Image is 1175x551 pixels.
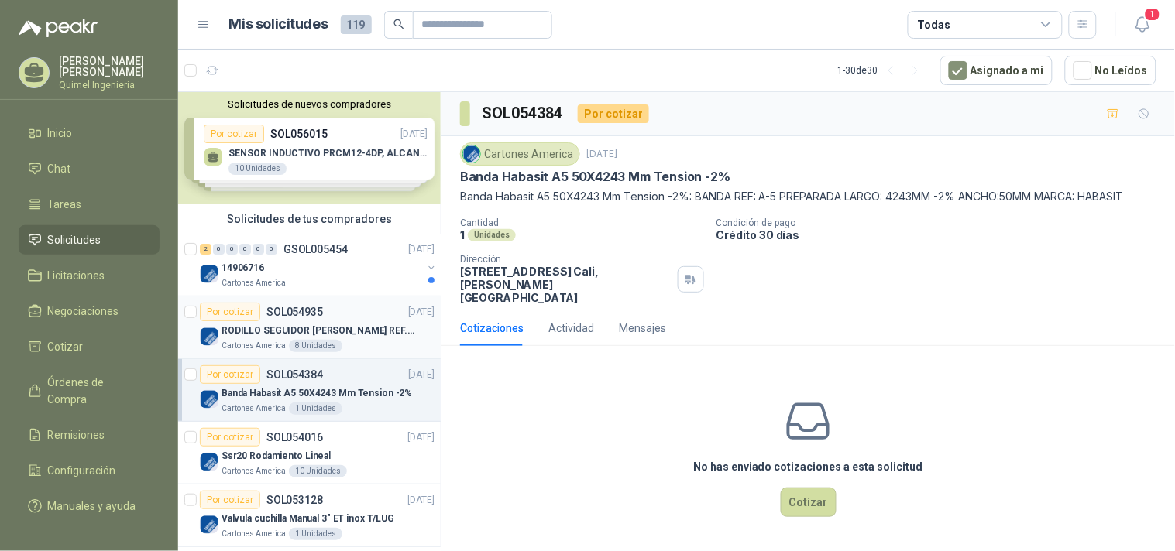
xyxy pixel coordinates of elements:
[226,244,238,255] div: 0
[460,188,1156,205] p: Banda Habasit A5 50X4243 Mm Tension -2%: BANDA REF: A-5 PREPARADA LARGO: 4243MM -2% ANCHO:50MM MA...
[200,390,218,409] img: Company Logo
[1065,56,1156,85] button: No Leídos
[178,204,441,234] div: Solicitudes de tus compradores
[222,465,286,477] p: Cartones America
[200,303,260,321] div: Por cotizar
[178,484,441,547] a: Por cotizarSOL053128[DATE] Company LogoValvula cuchilla Manual 3" ET inox T/LUGCartones America1 ...
[200,491,260,509] div: Por cotizar
[213,244,225,255] div: 0
[1144,7,1161,22] span: 1
[48,426,105,443] span: Remisiones
[200,428,260,447] div: Por cotizar
[781,488,837,517] button: Cotizar
[289,340,342,352] div: 8 Unidades
[19,491,160,521] a: Manuales y ayuda
[48,160,71,177] span: Chat
[1129,11,1156,39] button: 1
[200,453,218,471] img: Company Logo
[178,92,441,204] div: Solicitudes de nuevos compradoresPor cotizarSOL056015[DATE] SENSOR INDUCTIVO PRCM12-4DP, ALCANCE ...
[222,528,286,540] p: Cartones America
[460,265,672,304] p: [STREET_ADDRESS] Cali , [PERSON_NAME][GEOGRAPHIC_DATA]
[222,449,331,464] p: Ssr20 Rodamiento Lineal
[460,142,580,166] div: Cartones America
[289,528,342,540] div: 1 Unidades
[19,456,160,485] a: Configuración
[48,374,145,408] span: Órdenes de Compra
[200,327,218,346] img: Company Logo
[200,365,260,384] div: Por cotizar
[222,386,412,401] p: Banda Habasit A5 50X4243 Mm Tension -2%
[184,98,435,110] button: Solicitudes de nuevos compradores
[19,261,160,290] a: Licitaciones
[266,369,323,380] p: SOL054384
[716,217,1169,228] p: Condición de pago
[222,261,264,275] p: 14906716
[178,296,441,359] a: Por cotizarSOL054935[DATE] Company LogoRODILLO SEGUIDOR [PERSON_NAME] REF. NATV-17-PPA [PERSON_NA...
[716,228,1169,241] p: Crédito 30 días
[578,104,649,123] div: Por cotizar
[222,277,286,289] p: Cartones America
[289,402,342,415] div: 1 Unidades
[19,420,160,450] a: Remisiones
[19,190,160,219] a: Tareas
[19,296,160,326] a: Negociaciones
[48,196,82,213] span: Tareas
[19,332,160,361] a: Cotizar
[408,305,435,320] p: [DATE]
[408,493,435,508] p: [DATE]
[940,56,1053,85] button: Asignado a mi
[229,13,328,36] h1: Mis solicitudes
[239,244,251,255] div: 0
[460,217,704,228] p: Cantidad
[266,306,323,317] p: SOL054935
[460,254,672,265] p: Dirección
[408,242,435,257] p: [DATE]
[619,320,666,337] div: Mensajes
[460,228,465,241] p: 1
[178,422,441,484] a: Por cotizarSOL054016[DATE] Company LogoSsr20 Rodamiento LinealCartones America10 Unidades
[463,145,480,163] img: Company Logo
[266,432,323,443] p: SOL054016
[283,244,348,255] p: GSOL005454
[408,368,435,382] p: [DATE]
[222,340,286,352] p: Cartones America
[222,512,394,526] p: Valvula cuchilla Manual 3" ET inox T/LUG
[468,229,516,241] div: Unidades
[48,125,73,142] span: Inicio
[460,169,730,185] p: Banda Habasit A5 50X4243 Mm Tension -2%
[48,338,84,355] span: Cotizar
[19,368,160,414] a: Órdenes de Compra
[341,15,372,34] span: 119
[19,118,160,148] a: Inicio
[19,19,98,37] img: Logo peakr
[393,19,404,29] span: search
[408,430,435,445] p: [DATE]
[548,320,594,337] div: Actividad
[59,80,160,90] p: Quimel Ingenieria
[253,244,264,255] div: 0
[19,154,160,183] a: Chat
[918,16,950,33] div: Todas
[19,225,160,255] a: Solicitudes
[48,498,136,515] span: Manuales y ayuda
[483,101,565,125] h3: SOL054384
[693,458,923,475] h3: No has enviado cotizaciones a esta solicitud
[48,267,105,284] span: Licitaciones
[586,147,617,162] p: [DATE]
[289,465,347,477] div: 10 Unidades
[178,359,441,422] a: Por cotizarSOL054384[DATE] Company LogoBanda Habasit A5 50X4243 Mm Tension -2%Cartones America1 U...
[200,515,218,534] img: Company Logo
[838,58,928,83] div: 1 - 30 de 30
[266,244,277,255] div: 0
[266,495,323,505] p: SOL053128
[48,303,119,320] span: Negociaciones
[200,244,211,255] div: 2
[200,265,218,283] img: Company Logo
[460,320,524,337] div: Cotizaciones
[222,402,286,415] p: Cartones America
[48,231,101,248] span: Solicitudes
[59,56,160,77] p: [PERSON_NAME] [PERSON_NAME]
[200,240,438,289] a: 2 0 0 0 0 0 GSOL005454[DATE] Company Logo14906716Cartones America
[48,462,116,479] span: Configuración
[222,323,414,338] p: RODILLO SEGUIDOR [PERSON_NAME] REF. NATV-17-PPA [PERSON_NAME]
